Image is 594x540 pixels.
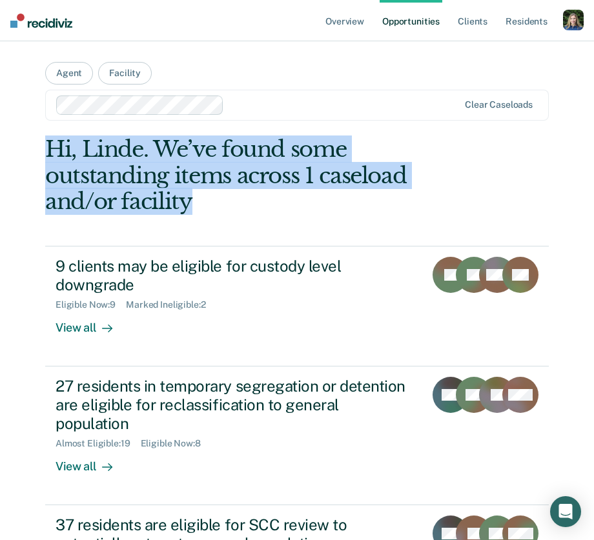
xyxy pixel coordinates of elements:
div: 9 clients may be eligible for custody level downgrade [56,257,415,294]
a: 9 clients may be eligible for custody level downgradeEligible Now:9Marked Ineligible:2View all [45,246,549,366]
a: 27 residents in temporary segregation or detention are eligible for reclassification to general p... [45,366,549,505]
div: Almost Eligible : 19 [56,438,141,449]
div: Eligible Now : 8 [141,438,211,449]
div: Hi, Linde. We’ve found some outstanding items across 1 caseload and/or facility [45,136,448,215]
div: Marked Ineligible : 2 [126,299,216,310]
div: View all [56,448,128,474]
button: Agent [45,62,93,85]
button: Facility [98,62,152,85]
div: Clear caseloads [465,99,533,110]
div: 27 residents in temporary segregation or detention are eligible for reclassification to general p... [56,377,415,432]
div: View all [56,310,128,335]
div: Eligible Now : 9 [56,299,126,310]
img: Recidiviz [10,14,72,28]
div: Open Intercom Messenger [550,496,581,527]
